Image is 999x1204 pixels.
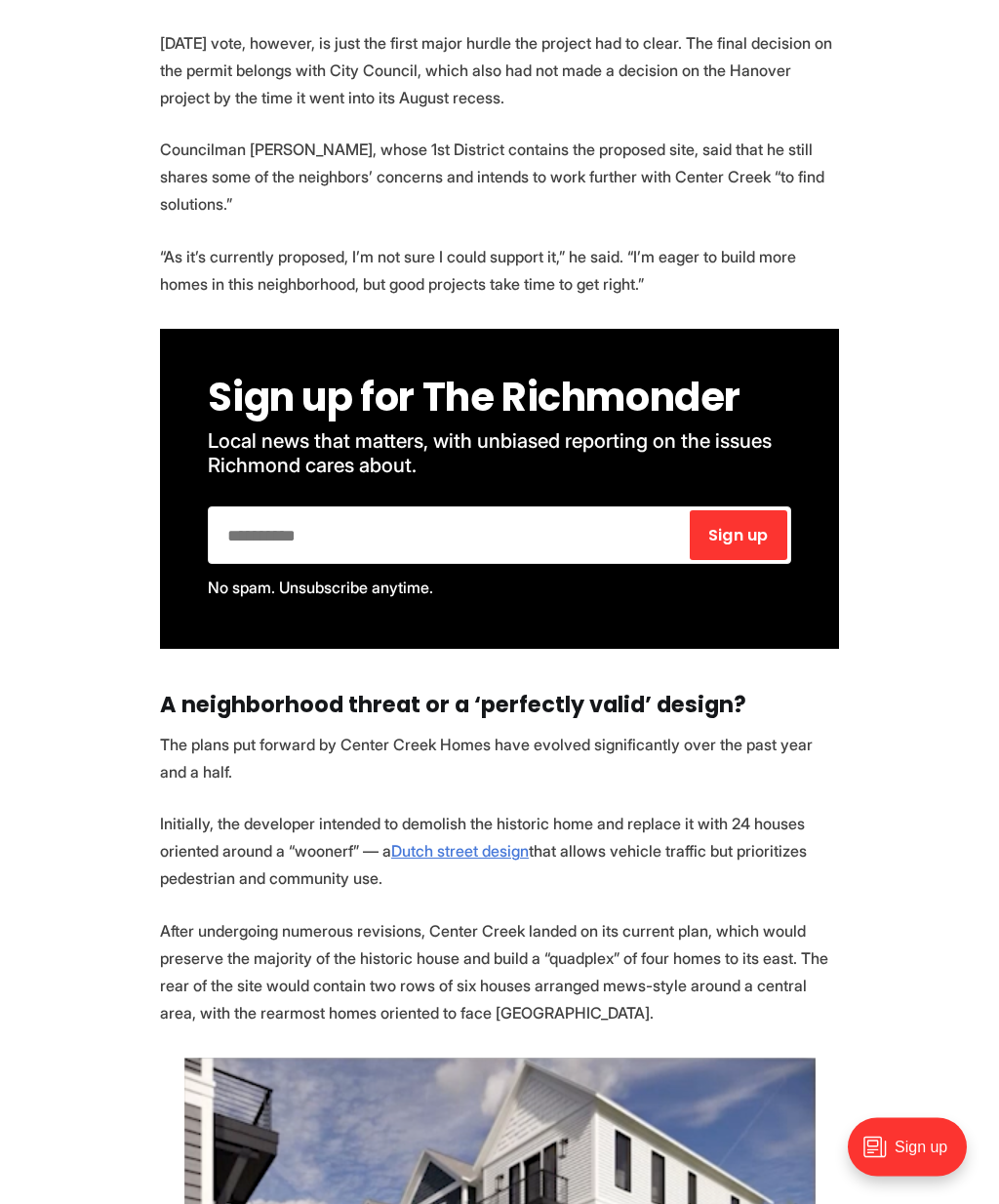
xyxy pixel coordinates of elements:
p: Councilman [PERSON_NAME], whose 1st District contains the proposed site, said that he still share... [160,137,839,219]
p: After undergoing numerous revisions, Center Creek landed on its current plan, which would preserv... [160,918,839,1027]
a: Dutch street design [391,842,529,862]
span: Sign up [708,529,768,544]
p: “As it’s currently proposed, I’m not sure I could support it,” he said. “I’m eager to build more ... [160,244,839,299]
span: Local news that matters, with unbiased reporting on the issues Richmond cares about. [208,429,777,478]
p: [DATE] vote, however, is just the first major hurdle the project had to clear. The final decision... [160,30,839,112]
iframe: portal-trigger [831,1108,999,1204]
span: Sign up for The Richmonder [208,371,740,425]
button: Sign up [690,511,787,561]
strong: A neighborhood threat or a ‘perfectly valid’ design? [160,690,746,721]
p: Initially, the developer intended to demolish the historic home and replace it with 24 houses ori... [160,811,839,893]
span: No spam. Unsubscribe anytime. [208,579,433,598]
p: The plans put forward by Center Creek Homes have evolved significantly over the past year and a h... [160,732,839,786]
